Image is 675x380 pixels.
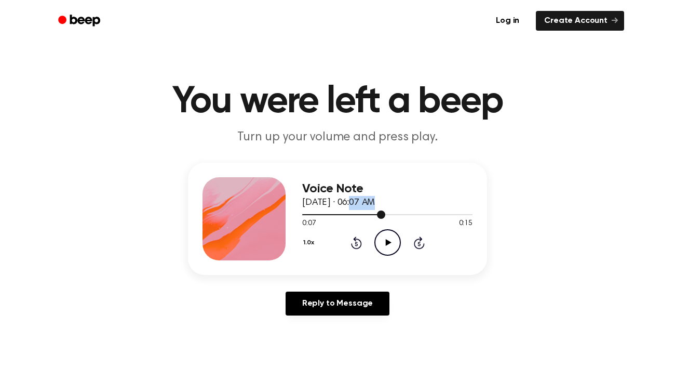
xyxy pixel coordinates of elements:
[51,11,110,31] a: Beep
[459,218,473,229] span: 0:15
[485,9,530,33] a: Log in
[302,182,473,196] h3: Voice Note
[302,234,318,252] button: 1.0x
[302,218,316,229] span: 0:07
[72,83,603,121] h1: You were left a beep
[286,292,389,316] a: Reply to Message
[138,129,537,146] p: Turn up your volume and press play.
[536,11,624,31] a: Create Account
[302,198,375,207] span: [DATE] · 06:07 AM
